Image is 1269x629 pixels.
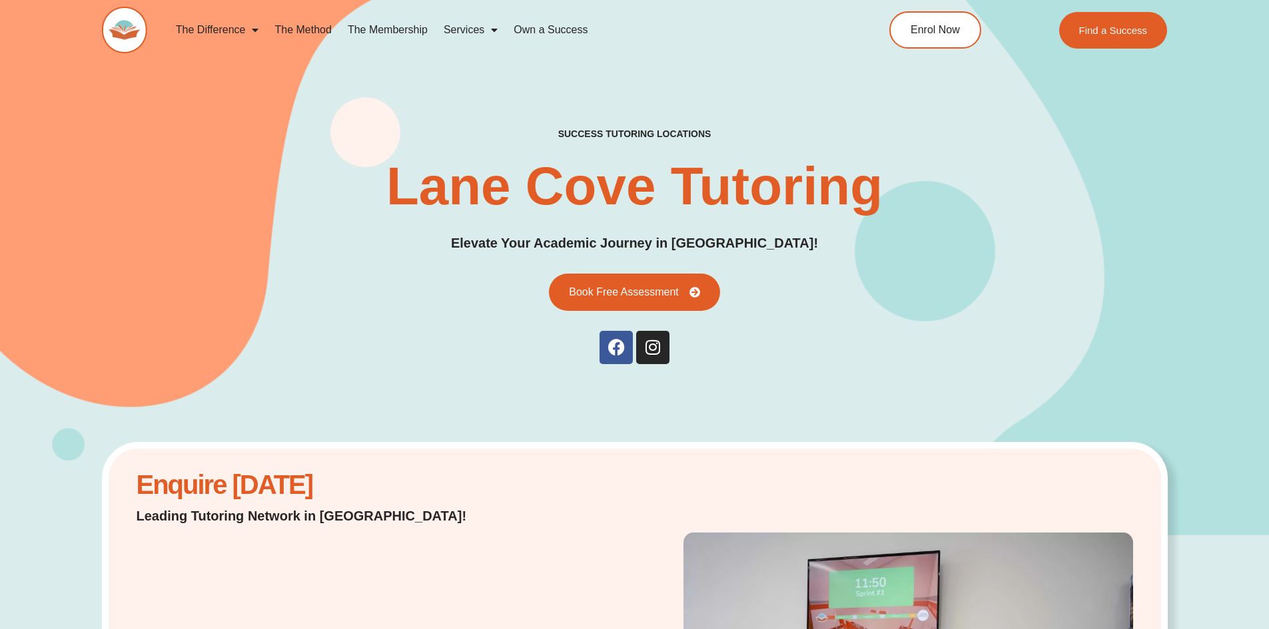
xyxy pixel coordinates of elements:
a: Enrol Now [889,11,981,49]
h2: success tutoring locations [558,128,711,140]
span: Find a Success [1079,25,1148,35]
a: The Membership [340,15,436,45]
span: Book Free Assessment [569,287,679,298]
p: Leading Tutoring Network in [GEOGRAPHIC_DATA]! [137,507,501,525]
a: Book Free Assessment [549,274,720,311]
a: Services [436,15,506,45]
a: The Method [266,15,339,45]
p: Elevate Your Academic Journey in [GEOGRAPHIC_DATA]! [451,233,818,254]
span: Enrol Now [911,25,960,35]
a: The Difference [168,15,267,45]
h2: Enquire [DATE] [137,477,501,493]
a: Own a Success [506,15,596,45]
h1: Lane Cove Tutoring [386,160,883,213]
nav: Menu [168,15,829,45]
a: Find a Success [1059,12,1168,49]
